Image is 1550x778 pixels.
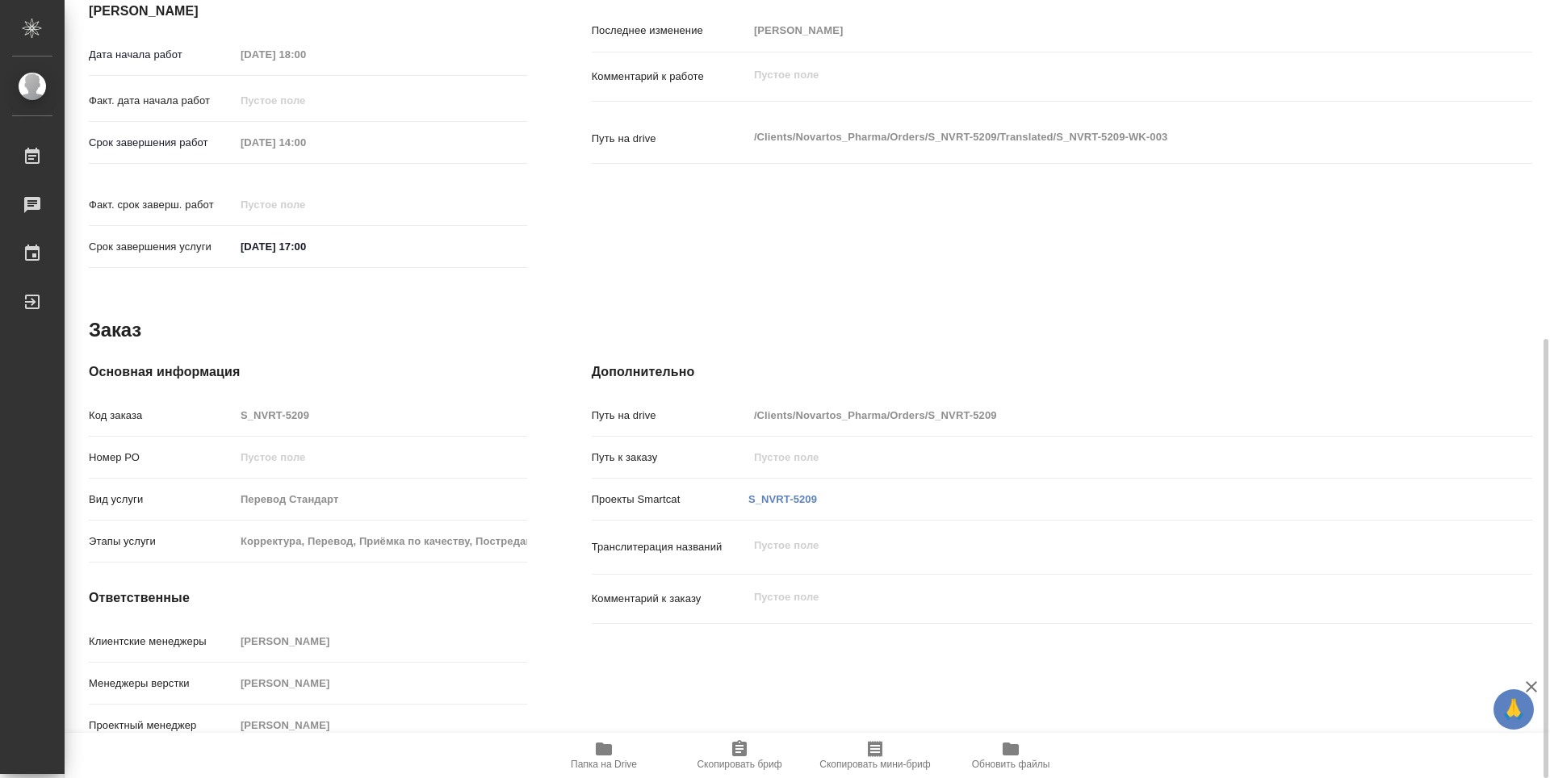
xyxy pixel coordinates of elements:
input: Пустое поле [235,193,376,216]
p: Проектный менеджер [89,717,235,734]
span: Скопировать бриф [697,759,781,770]
p: Факт. срок заверш. работ [89,197,235,213]
p: Проекты Smartcat [592,491,748,508]
span: Обновить файлы [972,759,1050,770]
h4: [PERSON_NAME] [89,2,527,21]
p: Клиентские менеджеры [89,634,235,650]
input: Пустое поле [235,131,376,154]
p: Путь к заказу [592,450,748,466]
input: Пустое поле [235,43,376,66]
input: Пустое поле [235,487,527,511]
p: Дата начала работ [89,47,235,63]
input: Пустое поле [748,445,1454,469]
p: Факт. дата начала работ [89,93,235,109]
input: ✎ Введи что-нибудь [235,235,376,258]
input: Пустое поле [748,19,1454,42]
button: Скопировать мини-бриф [807,733,943,778]
button: Папка на Drive [536,733,672,778]
h4: Дополнительно [592,362,1532,382]
button: Обновить файлы [943,733,1079,778]
input: Пустое поле [235,89,376,112]
input: Пустое поле [235,445,527,469]
p: Номер РО [89,450,235,466]
p: Последнее изменение [592,23,748,39]
a: S_NVRT-5209 [748,493,817,505]
p: Срок завершения работ [89,135,235,151]
span: 🙏 [1500,692,1527,726]
p: Код заказа [89,408,235,424]
p: Путь на drive [592,408,748,424]
p: Комментарий к работе [592,69,748,85]
input: Пустое поле [235,529,527,553]
input: Пустое поле [235,671,527,695]
p: Менеджеры верстки [89,676,235,692]
h4: Ответственные [89,588,527,608]
h4: Основная информация [89,362,527,382]
input: Пустое поле [235,630,527,653]
p: Вид услуги [89,491,235,508]
span: Папка на Drive [571,759,637,770]
button: Скопировать бриф [672,733,807,778]
p: Транслитерация названий [592,539,748,555]
span: Скопировать мини-бриф [819,759,930,770]
input: Пустое поле [235,404,527,427]
p: Этапы услуги [89,533,235,550]
input: Пустое поле [748,404,1454,427]
p: Срок завершения услуги [89,239,235,255]
input: Пустое поле [235,713,527,737]
h2: Заказ [89,317,141,343]
p: Путь на drive [592,131,748,147]
textarea: /Clients/Novartos_Pharma/Orders/S_NVRT-5209/Translated/S_NVRT-5209-WK-003 [748,123,1454,151]
p: Комментарий к заказу [592,591,748,607]
button: 🙏 [1493,689,1534,730]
